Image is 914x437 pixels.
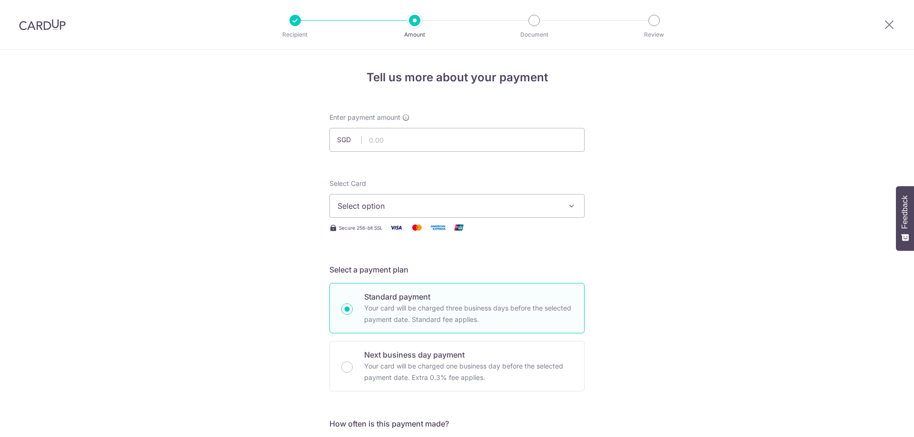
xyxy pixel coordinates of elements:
img: Union Pay [449,222,468,233]
h5: How often is this payment made? [329,418,585,429]
span: Select option [338,200,559,212]
img: American Express [428,222,447,233]
p: Review [619,30,689,39]
h4: Tell us more about your payment [329,69,585,86]
span: Enter payment amount [329,113,400,122]
span: Secure 256-bit SSL [339,224,383,232]
span: Feedback [901,195,909,229]
button: Select option [329,194,585,218]
img: Mastercard [407,222,427,233]
p: Your card will be charged three business days before the selected payment date. Standard fee appl... [364,302,573,325]
p: Your card will be charged one business day before the selected payment date. Extra 0.3% fee applies. [364,360,573,383]
p: Standard payment [364,291,573,302]
span: translation missing: en.payables.payment_networks.credit_card.summary.labels.select_card [329,179,366,187]
p: Document [499,30,569,39]
span: SGD [337,135,362,145]
button: Feedback - Show survey [896,186,914,251]
h5: Select a payment plan [329,264,585,275]
p: Recipient [260,30,330,39]
img: CardUp [19,19,66,30]
input: 0.00 [329,128,585,152]
p: Amount [379,30,450,39]
img: Visa [387,222,406,233]
iframe: Opens a widget where you can find more information [853,408,904,432]
p: Next business day payment [364,349,573,360]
